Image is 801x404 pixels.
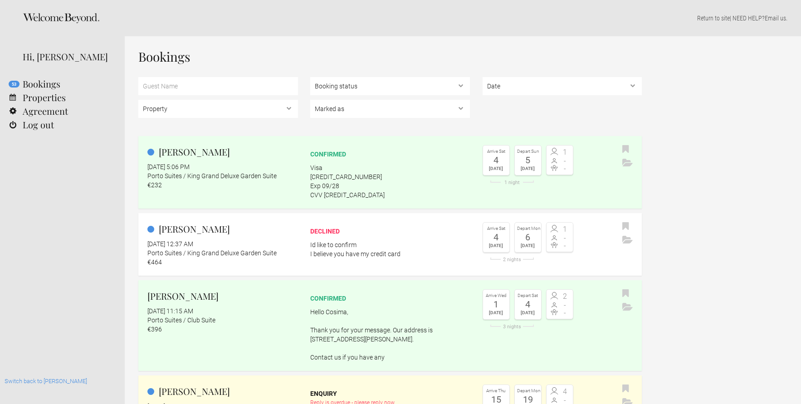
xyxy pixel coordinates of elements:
[560,234,571,242] span: -
[147,171,298,180] div: Porto Suites / King Grand Deluxe Garden Suite
[560,388,571,395] span: 4
[138,77,298,95] input: Guest Name
[483,257,542,262] div: 2 nights
[310,294,470,303] div: confirmed
[560,149,571,156] span: 1
[5,378,87,385] a: Switch back to [PERSON_NAME]
[560,309,571,316] span: -
[620,382,631,396] button: Bookmark
[517,395,539,404] div: 19
[138,136,642,209] a: [PERSON_NAME] [DATE] 5:06 PM Porto Suites / King Grand Deluxe Garden Suite €232 confirmed Visa[CR...
[620,156,635,170] button: Archive
[485,233,507,242] div: 4
[485,309,507,317] div: [DATE]
[620,143,631,156] button: Bookmark
[620,220,631,234] button: Bookmark
[560,165,571,172] span: -
[147,240,193,248] flynt-date-display: [DATE] 12:37 AM
[485,395,507,404] div: 15
[147,222,298,236] h2: [PERSON_NAME]
[147,307,193,315] flynt-date-display: [DATE] 11:15 AM
[485,148,507,156] div: Arrive Sat
[517,156,539,165] div: 5
[517,309,539,317] div: [DATE]
[147,316,298,325] div: Porto Suites / Club Suite
[485,387,507,395] div: Arrive Thu
[765,15,786,22] a: Email us
[23,50,111,63] div: Hi, [PERSON_NAME]
[517,148,539,156] div: Depart Sun
[483,77,642,95] select: ,
[560,242,571,249] span: -
[560,302,571,309] span: -
[147,163,190,170] flynt-date-display: [DATE] 5:06 PM
[147,289,298,303] h2: [PERSON_NAME]
[620,287,631,301] button: Bookmark
[310,240,470,258] p: Id like to confirm I believe you have my credit card
[620,234,635,247] button: Archive
[310,163,470,200] p: Visa [CREDIT_CARD_NUMBER] Exp 09/28 CVV [CREDIT_CARD_DATA]
[517,242,539,250] div: [DATE]
[517,292,539,300] div: Depart Sat
[485,225,507,233] div: Arrive Sat
[517,233,539,242] div: 6
[147,145,298,159] h2: [PERSON_NAME]
[147,326,162,333] flynt-currency: €396
[517,165,539,173] div: [DATE]
[147,385,298,398] h2: [PERSON_NAME]
[697,15,730,22] a: Return to site
[310,307,470,362] p: Hello Cosima, Thank you for your message. Our address is [STREET_ADDRESS][PERSON_NAME]. Contact u...
[310,227,470,236] div: declined
[620,301,635,314] button: Archive
[483,324,542,329] div: 3 nights
[147,258,162,266] flynt-currency: €464
[310,77,470,95] select: , ,
[485,165,507,173] div: [DATE]
[9,81,20,88] flynt-notification-badge: 53
[517,225,539,233] div: Depart Mon
[310,389,470,398] div: Enquiry
[138,14,787,23] p: | NEED HELP? .
[560,157,571,165] span: -
[485,300,507,309] div: 1
[485,156,507,165] div: 4
[138,213,642,276] a: [PERSON_NAME] [DATE] 12:37 AM Porto Suites / King Grand Deluxe Garden Suite €464 declined Id like...
[560,226,571,233] span: 1
[485,242,507,250] div: [DATE]
[560,293,571,300] span: 2
[147,248,298,258] div: Porto Suites / King Grand Deluxe Garden Suite
[517,300,539,309] div: 4
[310,150,470,159] div: confirmed
[310,100,470,118] select: , , ,
[138,50,642,63] h1: Bookings
[485,292,507,300] div: Arrive Wed
[483,180,542,185] div: 1 night
[138,280,642,371] a: [PERSON_NAME] [DATE] 11:15 AM Porto Suites / Club Suite €396 confirmed Hello Cosima, Thank you fo...
[517,387,539,395] div: Depart Mon
[147,181,162,189] flynt-currency: €232
[560,397,571,404] span: -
